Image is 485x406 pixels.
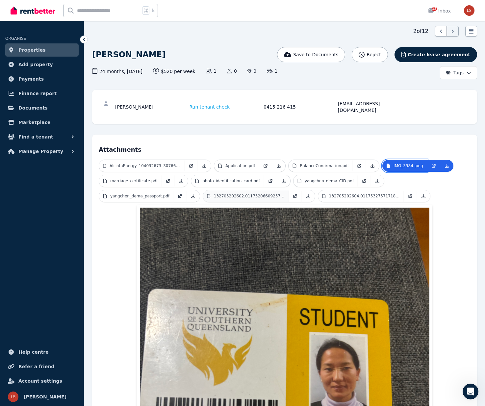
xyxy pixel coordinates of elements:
[115,100,188,114] div: [PERSON_NAME]
[5,374,79,388] a: Account settings
[352,47,388,62] button: Reject
[175,175,188,187] a: Download Attachment
[202,178,260,184] p: photo_identification_card.pdf
[18,118,50,126] span: Marketplace
[300,163,349,168] p: BalanceConfirmation.pdf
[225,163,255,168] p: Application.pdf
[440,66,477,79] button: Tags
[329,193,400,199] p: 132705202604.011753275717185.PDF
[99,175,162,187] a: marriage_certificate.pdf
[353,160,366,172] a: Open in new Tab
[395,47,477,62] button: Create lease agreement
[173,190,187,202] a: Open in new Tab
[417,190,430,202] a: Download Attachment
[99,190,173,202] a: yangchen_dema_passport.pdf
[5,101,79,114] a: Documents
[464,5,474,16] img: Lauren Shead
[18,75,44,83] span: Payments
[18,147,63,155] span: Manage Property
[382,160,427,172] a: IMG_3984.jpeg
[5,130,79,143] button: Find a tenant
[463,384,478,399] iframe: Intercom live chat
[272,160,285,172] a: Download Attachment
[366,160,379,172] a: Download Attachment
[338,100,410,114] div: [EMAIL_ADDRESS][DOMAIN_NAME]
[18,363,54,370] span: Refer a friend
[185,160,198,172] a: Open in new Tab
[5,145,79,158] button: Manage Property
[264,175,277,187] a: Open in new Tab
[18,46,46,54] span: Properties
[413,27,428,35] span: 2 of 12
[367,51,381,58] span: Reject
[18,89,57,97] span: Finance report
[259,160,272,172] a: Open in new Tab
[110,193,169,199] p: yangchen_dema_passport.pdf
[206,68,217,74] span: 1
[408,51,470,58] span: Create lease agreement
[203,190,289,202] a: 132705202602.011752066092574.PDF
[18,61,53,68] span: Add property
[358,175,371,187] a: Open in new Tab
[302,190,315,202] a: Download Attachment
[214,160,259,172] a: Application.pdf
[5,72,79,86] a: Payments
[318,190,404,202] a: 132705202604.011753275717185.PDF
[214,193,285,199] p: 132705202602.011752066092574.PDF
[92,49,166,60] h1: [PERSON_NAME]
[404,190,417,202] a: Open in new Tab
[190,104,230,110] span: Run tenant check
[11,6,55,15] img: RentBetter
[18,133,53,141] span: Find a tenant
[99,160,185,172] a: Ali_ntaEnergy_104032673_30766401.pdf
[18,104,48,112] span: Documents
[428,8,451,14] div: Inbox
[446,69,464,76] span: Tags
[162,175,175,187] a: Open in new Tab
[191,175,264,187] a: photo_identification_card.pdf
[5,87,79,100] a: Finance report
[18,377,62,385] span: Account settings
[293,51,338,58] span: Save to Documents
[277,175,290,187] a: Download Attachment
[394,163,423,168] p: IMG_3984.jpeg
[227,68,237,74] span: 0
[5,43,79,57] a: Properties
[24,393,66,401] span: [PERSON_NAME]
[187,190,200,202] a: Download Attachment
[277,47,345,62] button: Save to Documents
[247,68,256,74] span: 0
[8,392,18,402] img: Lauren Shead
[264,100,336,114] div: 0415 216 415
[5,360,79,373] a: Refer a friend
[5,345,79,359] a: Help centre
[5,116,79,129] a: Marketplace
[432,7,437,11] span: 12
[18,348,49,356] span: Help centre
[5,36,26,41] span: ORGANISE
[5,58,79,71] a: Add property
[92,68,142,75] span: 24 months , [DATE]
[294,175,358,187] a: yangchen_dema_CID.pdf
[440,160,453,172] a: Download Attachment
[267,68,277,74] span: 1
[289,190,302,202] a: Open in new Tab
[110,163,181,168] p: Ali_ntaEnergy_104032673_30766401.pdf
[427,160,440,172] a: Open in new Tab
[305,178,354,184] p: yangchen_dema_CID.pdf
[371,175,384,187] a: Download Attachment
[289,160,353,172] a: BalanceConfirmation.pdf
[110,178,158,184] p: marriage_certificate.pdf
[152,8,154,13] span: k
[153,68,195,75] span: $520 per week
[198,160,211,172] a: Download Attachment
[99,141,471,154] h4: Attachments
